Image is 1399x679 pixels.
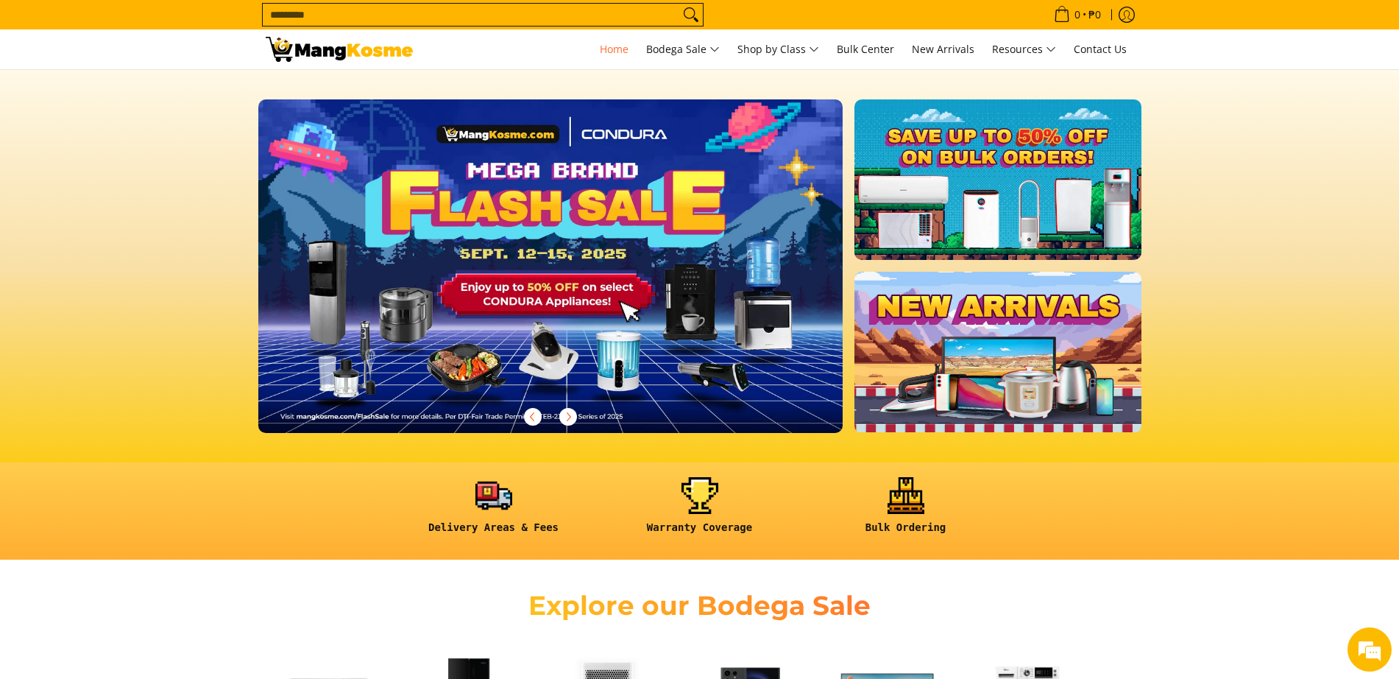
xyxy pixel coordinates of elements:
a: Bulk Center [829,29,902,69]
a: <h6><strong>Delivery Areas & Fees</strong></h6> [398,477,589,546]
img: Mang Kosme: Your Home Appliances Warehouse Sale Partner! [266,37,413,62]
span: Home [600,42,628,56]
a: Contact Us [1066,29,1134,69]
a: Resources [985,29,1063,69]
nav: Main Menu [428,29,1134,69]
button: Next [552,401,584,433]
span: Contact Us [1074,42,1127,56]
a: New Arrivals [904,29,982,69]
h2: Explore our Bodega Sale [486,589,913,622]
span: Bulk Center [837,42,894,56]
span: 0 [1072,10,1083,20]
span: Shop by Class [737,41,819,59]
span: Bodega Sale [646,41,720,59]
button: Previous [517,401,549,433]
a: <h6><strong>Bulk Ordering</strong></h6> [810,477,1002,546]
a: <h6><strong>Warranty Coverage</strong></h6> [604,477,796,546]
span: ₱0 [1086,10,1103,20]
span: • [1049,7,1105,23]
span: Resources [992,41,1056,59]
a: Bodega Sale [639,29,727,69]
a: Home [592,29,636,69]
button: Search [679,4,703,26]
a: Shop by Class [730,29,826,69]
img: Desktop homepage 29339654 2507 42fb b9ff a0650d39e9ed [258,99,843,433]
span: New Arrivals [912,42,974,56]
